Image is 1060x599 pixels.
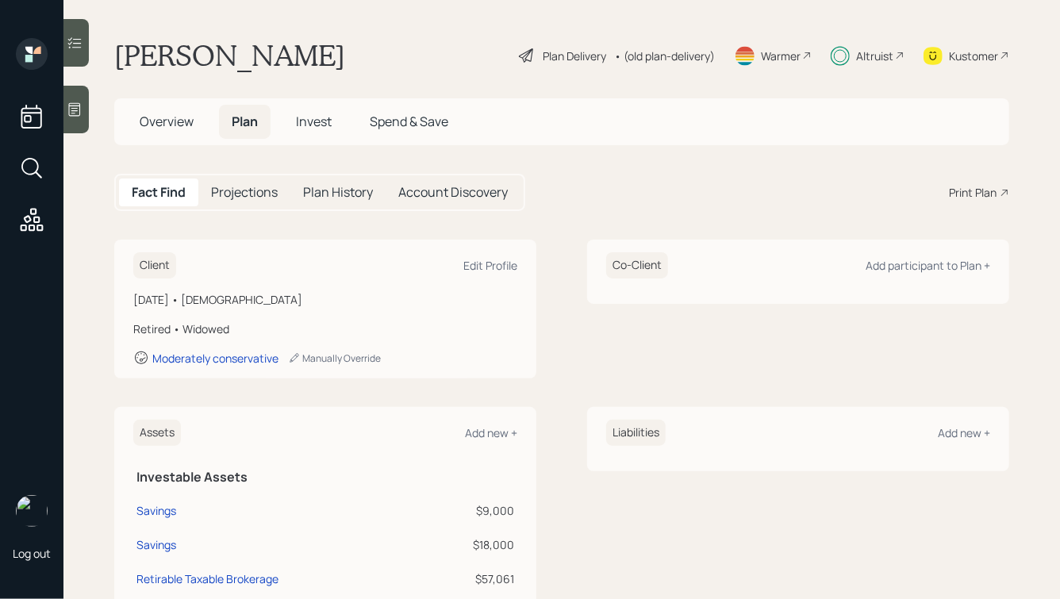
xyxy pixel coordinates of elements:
[136,502,176,519] div: Savings
[465,425,517,440] div: Add new +
[136,470,514,485] h5: Investable Assets
[463,258,517,273] div: Edit Profile
[140,113,194,130] span: Overview
[303,185,373,200] h5: Plan History
[949,184,997,201] div: Print Plan
[435,536,514,553] div: $18,000
[132,185,186,200] h5: Fact Find
[614,48,715,64] div: • (old plan-delivery)
[133,420,181,446] h6: Assets
[211,185,278,200] h5: Projections
[938,425,990,440] div: Add new +
[435,502,514,519] div: $9,000
[543,48,606,64] div: Plan Delivery
[133,321,517,337] div: Retired • Widowed
[232,113,258,130] span: Plan
[13,546,51,561] div: Log out
[370,113,448,130] span: Spend & Save
[435,570,514,587] div: $57,061
[133,252,176,278] h6: Client
[606,252,668,278] h6: Co-Client
[136,570,278,587] div: Retirable Taxable Brokerage
[288,351,381,365] div: Manually Override
[114,38,345,73] h1: [PERSON_NAME]
[398,185,508,200] h5: Account Discovery
[16,495,48,527] img: hunter_neumayer.jpg
[949,48,998,64] div: Kustomer
[866,258,990,273] div: Add participant to Plan +
[152,351,278,366] div: Moderately conservative
[606,420,666,446] h6: Liabilities
[761,48,801,64] div: Warmer
[296,113,332,130] span: Invest
[136,536,176,553] div: Savings
[856,48,893,64] div: Altruist
[133,291,517,308] div: [DATE] • [DEMOGRAPHIC_DATA]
